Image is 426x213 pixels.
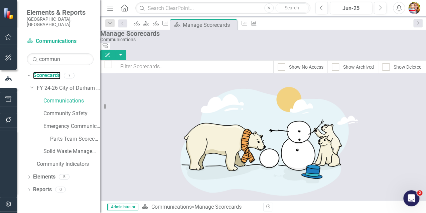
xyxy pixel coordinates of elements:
div: Show Archived [343,64,374,70]
img: ClearPoint Strategy [3,7,15,19]
span: Administrator [107,204,138,210]
div: Show Deleted [394,64,422,70]
small: [GEOGRAPHIC_DATA], [GEOGRAPHIC_DATA] [27,16,94,27]
div: 7 [64,73,75,78]
iframe: Intercom live chat [403,190,419,206]
div: Show No Access [289,64,323,70]
a: Communications [43,97,100,105]
img: Getting started [163,73,364,207]
div: Manage Scorecards [183,21,235,29]
div: 5 [59,174,69,180]
input: Filter Scorecards... [116,60,274,73]
a: Communications [151,204,191,210]
div: » Manage Scorecards [142,203,258,211]
span: Search [285,5,299,10]
button: Jun-25 [330,2,373,14]
button: Search [275,3,309,13]
a: Elements [33,173,55,181]
img: Shari Metcalfe [408,2,420,14]
a: FY 24-26 City of Durham Strategic Plan [37,84,100,92]
a: Community Safety [43,110,100,118]
a: Parts Team Scorecard [50,135,100,143]
a: Communications [27,38,94,45]
a: Solid Waste Management [43,148,100,155]
a: Community Indicators [37,160,100,168]
a: Emergency Communications Center [43,123,100,130]
div: Jun-25 [332,4,370,12]
a: Reports [33,186,52,194]
div: 0 [55,187,66,193]
a: Scorecards [33,72,60,79]
input: Search ClearPoint... [135,2,310,14]
div: Manage Scorecards [100,30,423,37]
div: Communications [100,37,423,42]
input: Search Below... [27,53,94,65]
span: Elements & Reports [27,8,94,16]
span: 2 [417,190,422,196]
